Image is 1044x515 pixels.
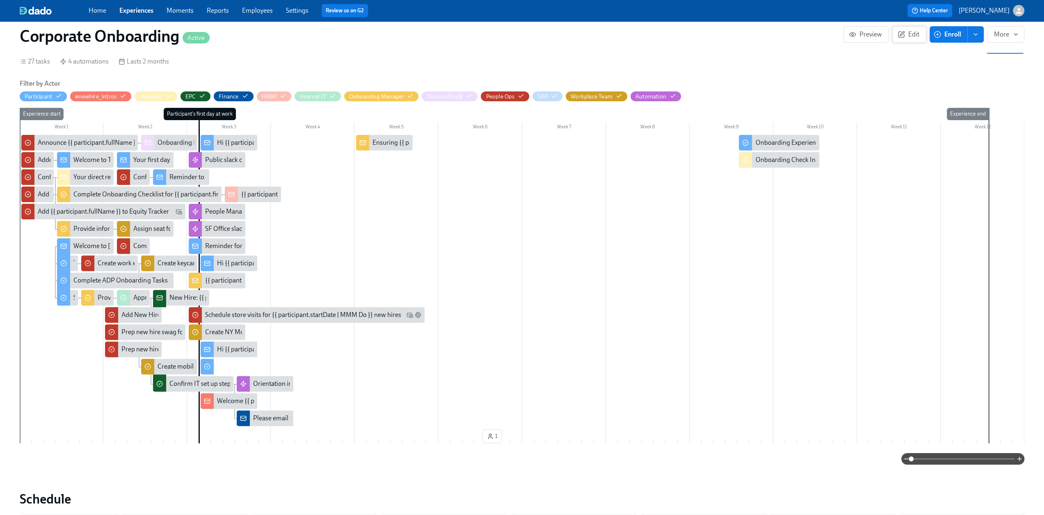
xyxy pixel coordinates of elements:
div: {{ participant.fullName }}'s Onboarding Plan [225,187,281,202]
button: More [987,26,1024,43]
div: Onboarding Experience Check-in [755,138,848,147]
div: Hide Participant [25,93,52,100]
button: Preview [843,26,889,43]
div: Provide information for the Workplace team [73,224,196,233]
div: Please email Concur account info to {{ participant.startDate | MMM Do }} new hires [237,410,293,426]
button: 1 [482,429,502,443]
div: Added Welcome Code to Codes Tracker for {{ participant.fullName }} [38,155,229,164]
h2: Schedule [20,491,1024,507]
div: Confirm if {{ participant.fullName }}'s manager will do their onboarding [21,169,54,185]
div: People Manager slack channel [205,207,290,216]
div: Schedule store visits for {{ participant.startDate | MMM Do }} new hires [189,307,425,323]
button: Review us on G2 [322,4,368,17]
div: Onboarding Check In for {{ participant.fullName }} [739,152,819,168]
div: Week 4 [271,123,354,133]
div: Added Welcome Code to Codes Tracker for {{ participant.fullName }} [21,152,54,168]
div: Experience end [947,108,989,120]
div: Complete ADP Onboarding Tasks [73,276,167,285]
div: Complete ADP Profile for {{ participant.fullName }} [133,242,276,251]
div: Complete ADP Onboarding Tasks [57,273,174,288]
div: Week 8 [606,123,690,133]
div: Add New Hire {{ participant.fullName }} in ADP [21,187,54,202]
div: Onboarding Experience Check-in [739,135,819,150]
div: Hi {{ participant.firstName }}, enjoy your annual $50 off codes. [217,345,391,354]
div: {{ participant.fullName }}'s Onboarding Plan [241,190,366,199]
div: {{ participant.fullName }} starts [DATE] 🚀 [205,276,323,285]
button: SAP [532,91,562,101]
div: Complete ADP Profile for {{ participant.fullName }} [117,238,149,254]
div: Add {{ participant.fullName }} to Equity Tracker [21,204,185,219]
div: Week 7 [522,123,606,133]
div: Week 2 [103,123,187,133]
div: Lasts 2 months [119,57,169,66]
div: Complete Onboarding Checklist for {{ participant.firstName }} [57,187,221,202]
div: Tell us a bit more about you! [57,255,78,271]
div: Participant's first day at work [164,108,236,120]
div: Week 5 [354,123,438,133]
div: Add New Hire Codes to Spreadsheet for {{ participant.fullName }} ({{ participant.startDate | MM/D... [105,307,162,323]
div: Hi {{ participant.firstName }}, here is your 40% off evergreen code [201,255,257,271]
a: Home [89,7,106,14]
div: Week 1 [20,123,103,133]
div: Announce {{ participant.fullName }} to CorporateOnboarding@? [38,138,219,147]
div: Share your computer preferences [57,290,78,305]
div: Add New Hire Codes to Spreadsheet for {{ participant.fullName }} ({{ participant.startDate | MM/D... [121,310,424,319]
div: Reminder for [DATE]: please bring your I-9 docs [205,242,338,251]
button: People Ops [481,91,529,101]
button: [PERSON_NAME] [959,5,1024,16]
div: {{ participant.fullName }} starts [DATE] 🚀 [189,273,245,288]
div: Assign seat for {{ participant.fullName }} (starting {{ participant.startDate | MMM DD YYYY }}) [117,221,174,237]
div: Hide Automation [635,93,666,100]
div: Prep new hire swag for {{ participant.fullName }} ({{ participant.startDate | MM/DD/YYYY }}) [105,324,185,340]
div: Assign seat for {{ participant.fullName }} (starting {{ participant.startDate | MMM DD YYYY }}) [133,224,392,233]
div: Your first day at [PERSON_NAME][GEOGRAPHIC_DATA] is nearly here! [133,155,333,164]
div: Week 11 [857,123,941,133]
button: Automation [631,91,681,101]
div: Public slack channels [189,152,245,168]
p: [PERSON_NAME] [959,6,1010,15]
span: Help Center [912,7,948,15]
button: Onboarding Manager [344,91,419,101]
div: Welcome {{ participant.firstName }}! [201,393,257,409]
div: Ensuring {{ participant.fullName }}'s first month sets them up for success [356,135,413,150]
div: Your direct report {{ participant.fullName }}'s onboarding [57,169,114,185]
div: Onboarding Notice: {{ participant.fullName }} – {{ participant.role }} ({{ participant.startDate ... [141,135,198,150]
span: Preview [850,30,882,39]
button: enroll [967,26,984,43]
div: Confirm New Hire ({{ participant.fullName }}) Completed ADP Materials [133,173,334,182]
div: Your first day at [PERSON_NAME][GEOGRAPHIC_DATA] is nearly here! [117,152,174,168]
div: Prep new hire swag for {{ participant.fullName }} ({{ participant.startDate | MM/DD/YYYY }}) [121,328,377,337]
a: Reports [207,7,229,14]
div: Hide Finance [219,93,238,100]
button: Participant [20,91,67,101]
div: Create keycard for {{ participant.fullName }} (starting {{ participant.startDate | MMM DD YYYY }}) [158,259,426,268]
div: Confirm New Hire ({{ participant.fullName }}) Completed ADP Materials [117,169,149,185]
button: Manager [135,91,177,101]
div: Public slack channels [205,155,264,164]
h1: Corporate Onboarding [20,26,210,46]
div: SF Office slack channel [205,224,269,233]
div: Approve IT request for new hire {{ participant.fullName }} [133,293,293,302]
button: Workplace Team [566,91,627,101]
div: Provide IT Set-up info [81,290,114,305]
div: Onboarding Check In for {{ participant.fullName }} [755,155,896,164]
div: Reminder to complete your ADP materials [153,169,210,185]
button: Edit [892,26,926,43]
div: Reminder to complete your ADP materials [169,173,287,182]
div: Hi {{ participant.firstName }}, enjoy your annual $50 off codes. [201,342,257,357]
div: Add {{ participant.fullName }} to Equity Tracker [38,207,169,216]
div: Tell us a bit more about you! [73,259,152,268]
div: Announce {{ participant.fullName }} to CorporateOnboarding@? [21,135,138,150]
span: Active [183,35,210,41]
div: Welcome {{ participant.firstName }}! [217,397,319,406]
div: Create NY Mobile Keycard for {{ participant.fullName }} (starting {{ participant.startDate | MMM ... [205,328,505,337]
a: Review us on G2 [326,7,364,15]
div: Your direct report {{ participant.fullName }}'s onboarding [73,173,233,182]
button: Enroll [930,26,967,43]
button: EPC [180,91,211,101]
div: Orientation invitations [237,376,293,392]
div: Share your computer preferences [73,293,167,302]
div: Hi {{ participant.firstName }}, enjoy your new shoe & bag codes [217,138,393,147]
div: Hide Manager [139,93,162,100]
